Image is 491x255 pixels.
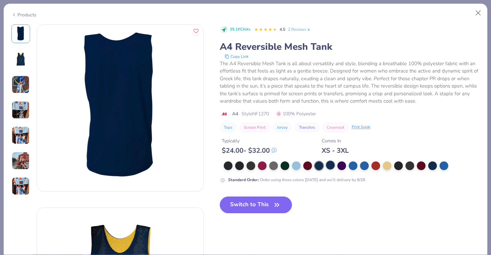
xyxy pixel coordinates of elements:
[228,177,366,183] div: Order using these colors [DATE] and we’ll delivery by 8/28.
[220,60,480,105] div: The A4 Reversible Mesh Tank is all about versatility and style, blending a breathable 100% polyes...
[228,177,259,182] strong: Standard Order :
[241,110,269,117] span: Style NF1270
[37,25,203,191] img: back
[220,40,480,53] div: A4 Reversible Mesh Tank
[192,27,200,35] button: Like
[220,111,229,117] img: brand logo
[254,24,277,35] div: 4.5 Stars
[12,76,30,94] img: User generated content
[280,27,285,32] span: 4.5
[273,123,292,132] button: Jersey
[232,110,238,117] span: A4
[222,53,251,60] button: copy to clipboard
[12,152,30,170] img: User generated content
[322,137,349,144] div: Comes In
[12,101,30,119] img: User generated content
[220,197,292,213] button: Switch to This
[472,7,485,19] button: Close
[222,137,277,144] div: Typically
[276,110,316,117] span: 100% Polyester
[288,26,311,32] a: 2 Reviews
[230,27,250,32] span: 35.1K Clicks
[11,11,36,18] div: Products
[295,123,319,132] button: Transfers
[12,177,30,195] img: User generated content
[240,123,270,132] button: Screen Print
[323,123,348,132] button: Crewneck
[220,123,236,132] button: Tops
[12,126,30,144] img: User generated content
[222,146,277,155] div: $ 24.00 - $ 32.00
[352,124,370,130] div: Print Guide
[13,26,29,42] img: back
[13,51,29,67] img: front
